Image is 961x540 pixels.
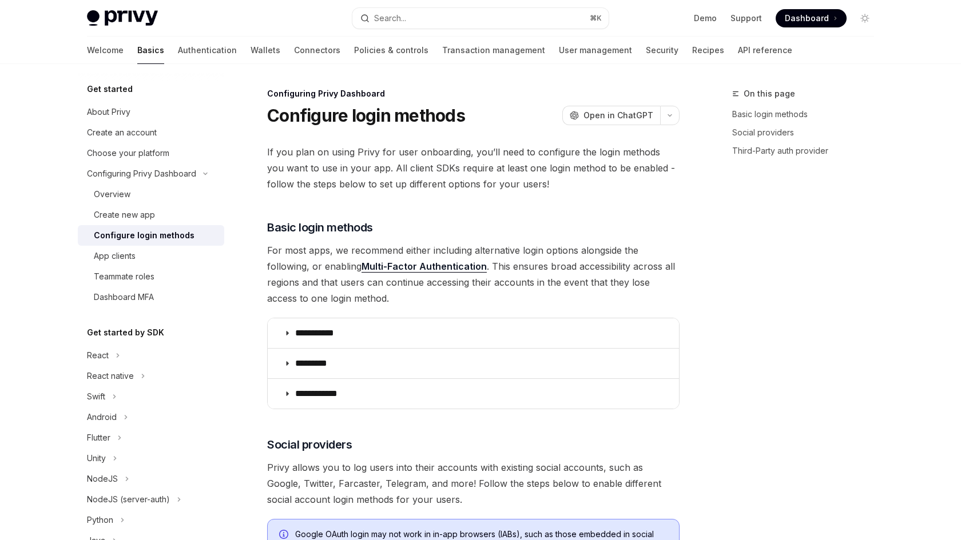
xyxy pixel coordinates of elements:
a: Demo [694,13,717,24]
div: Create an account [87,126,157,139]
a: Recipes [692,37,724,64]
a: Policies & controls [354,37,428,64]
div: Unity [87,451,106,465]
a: API reference [738,37,792,64]
div: NodeJS (server-auth) [87,493,170,506]
img: light logo [87,10,158,26]
a: About Privy [78,102,224,122]
div: NodeJS [87,472,118,486]
span: Social providers [267,437,352,453]
h5: Get started [87,82,133,96]
a: User management [559,37,632,64]
a: Basics [137,37,164,64]
a: Support [730,13,762,24]
div: Configure login methods [94,229,194,242]
a: Create an account [78,122,224,143]
a: Security [646,37,678,64]
a: Connectors [294,37,340,64]
div: Configuring Privy Dashboard [87,167,196,181]
span: If you plan on using Privy for user onboarding, you’ll need to configure the login methods you wa... [267,144,680,192]
button: Open in ChatGPT [562,106,660,125]
a: Basic login methods [732,105,883,123]
a: Wallets [251,37,280,64]
button: Search...⌘K [352,8,609,29]
a: Welcome [87,37,124,64]
a: Transaction management [442,37,545,64]
span: Open in ChatGPT [583,110,653,121]
a: Dashboard [776,9,847,27]
div: Overview [94,187,130,201]
a: Choose your platform [78,143,224,163]
div: React native [87,369,134,383]
span: Basic login methods [267,219,373,235]
a: Authentication [178,37,237,64]
div: App clients [94,249,136,263]
a: Overview [78,184,224,205]
h5: Get started by SDK [87,326,164,339]
a: Multi-Factor Authentication [362,261,487,273]
div: React [87,349,109,362]
span: Dashboard [785,13,829,24]
div: Configuring Privy Dashboard [267,88,680,99]
div: Teammate roles [94,270,154,283]
div: About Privy [87,105,130,119]
a: Create new app [78,205,224,225]
div: Create new app [94,208,155,222]
div: Swift [87,390,105,403]
div: Flutter [87,431,110,445]
a: Teammate roles [78,266,224,287]
h1: Configure login methods [267,105,465,126]
span: ⌘ K [590,14,602,23]
div: Python [87,513,113,527]
span: On this page [744,87,795,101]
div: Dashboard MFA [94,290,154,304]
span: For most apps, we recommend either including alternative login options alongside the following, o... [267,242,680,306]
a: Configure login methods [78,225,224,246]
a: Dashboard MFA [78,287,224,307]
span: Privy allows you to log users into their accounts with existing social accounts, such as Google, ... [267,459,680,507]
div: Search... [374,11,406,25]
a: Third-Party auth provider [732,142,883,160]
a: Social providers [732,123,883,142]
button: Toggle dark mode [856,9,874,27]
div: Choose your platform [87,146,169,160]
div: Android [87,410,117,424]
a: App clients [78,246,224,266]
